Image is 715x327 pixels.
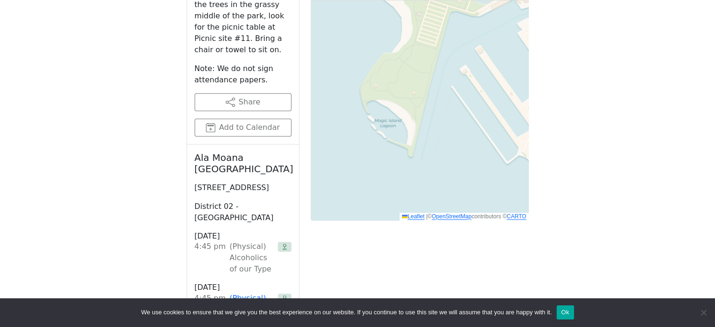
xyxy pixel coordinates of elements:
button: Share [195,93,291,111]
span: | [426,213,427,220]
p: [STREET_ADDRESS] [195,182,291,193]
a: (Physical) Alcoholics of our Type [229,293,274,327]
a: CARTO [507,213,526,220]
a: OpenStreetMap [432,213,471,220]
h3: [DATE] [195,282,291,293]
span: We use cookies to ensure that we give you the best experience on our website. If you continue to ... [141,308,551,317]
h3: [DATE] [195,231,291,241]
div: 4:45 PM [195,241,226,275]
div: (Physical) Alcoholics of our Type [229,241,274,275]
a: Leaflet [402,213,424,220]
div: © contributors © [400,213,529,221]
p: District 02 - [GEOGRAPHIC_DATA] [195,201,291,223]
h2: Ala Moana [GEOGRAPHIC_DATA] [195,152,291,175]
p: Note: We do not sign attendance papers. [195,63,291,86]
button: Ok [557,305,574,319]
div: 4:45 PM [195,293,226,327]
button: Add to Calendar [195,119,291,136]
span: No [699,308,708,317]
